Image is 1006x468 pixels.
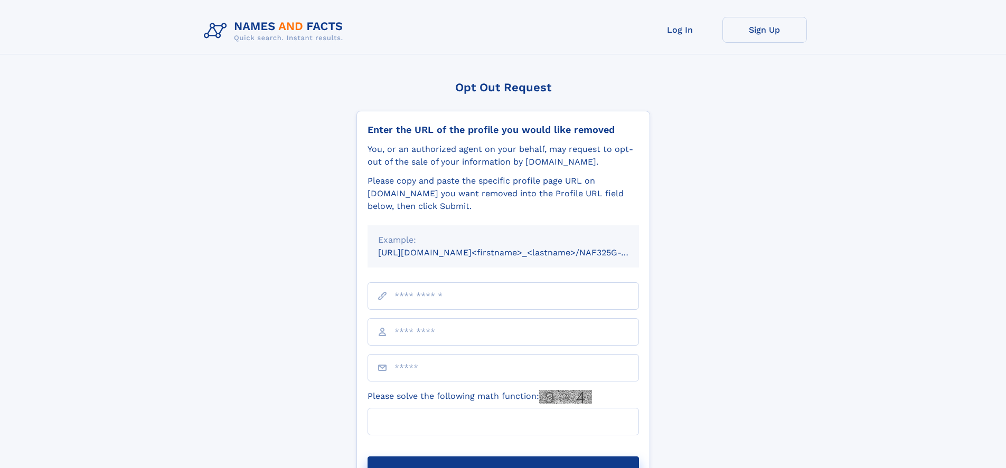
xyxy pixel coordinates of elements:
[368,143,639,168] div: You, or an authorized agent on your behalf, may request to opt-out of the sale of your informatio...
[356,81,650,94] div: Opt Out Request
[368,390,592,404] label: Please solve the following math function:
[378,247,659,257] small: [URL][DOMAIN_NAME]<firstname>_<lastname>/NAF325G-xxxxxxxx
[638,17,722,43] a: Log In
[368,124,639,136] div: Enter the URL of the profile you would like removed
[378,234,628,246] div: Example:
[368,175,639,213] div: Please copy and paste the specific profile page URL on [DOMAIN_NAME] you want removed into the Pr...
[200,17,352,45] img: Logo Names and Facts
[722,17,807,43] a: Sign Up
